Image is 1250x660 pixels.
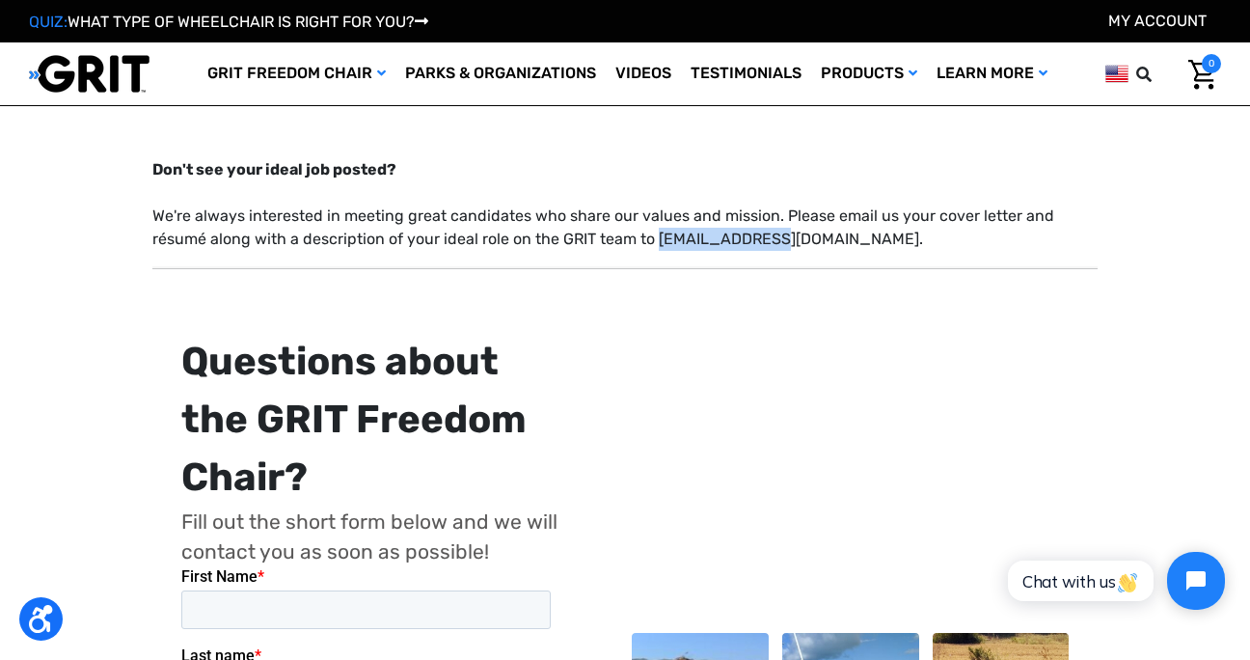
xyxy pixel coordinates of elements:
a: QUIZ:WHAT TYPE OF WHEELCHAIR IS RIGHT FOR YOU? [29,13,428,31]
a: Parks & Organizations [395,42,606,105]
div: Questions about the GRIT Freedom Chair? [181,333,558,507]
p: We're always interested in meeting great candidates who share our values and mission. Please emai... [152,158,1099,251]
a: Testimonials [681,42,811,105]
iframe: Tidio Chat [987,536,1241,626]
img: GRIT All-Terrain Wheelchair and Mobility Equipment [29,54,149,94]
a: Account [1108,12,1207,30]
a: Cart with 0 items [1174,54,1221,95]
a: Learn More [927,42,1057,105]
a: Videos [606,42,681,105]
a: GRIT Freedom Chair [198,42,395,105]
p: Fill out the short form below and we will contact you as soon as possible! [181,507,558,567]
span: 0 [1202,54,1221,73]
strong: Don't see your ideal job posted? [152,160,396,179]
a: Products [811,42,927,105]
input: Search [1145,54,1174,95]
span: QUIZ: [29,13,68,31]
img: us.png [1105,62,1128,86]
img: Cart [1188,60,1216,90]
